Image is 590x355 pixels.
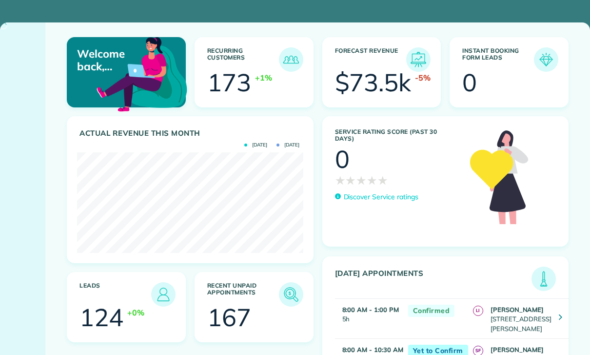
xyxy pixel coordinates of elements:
[79,282,151,307] h3: Leads
[462,70,477,95] div: 0
[335,298,403,339] td: 5h
[415,72,431,84] div: -5%
[335,171,346,189] span: ★
[534,269,553,289] img: icon_todays_appointments-901f7ab196bb0bea1936b74009e4eb5ffbc2d2711fa7634e0d609ed5ef32b18b.png
[335,147,350,171] div: 0
[127,307,144,318] div: +0%
[345,171,356,189] span: ★
[409,50,428,69] img: icon_forecast_revenue-8c13a41c7ed35a8dcfafea3cbb826a0462acb37728057bba2d056411b612bbbe.png
[281,285,301,304] img: icon_unpaid_appointments-47b8ce3997adf2238b356f14209ab4cced10bd1f174958f3ca8f1d0dd7fffeee.png
[281,50,301,69] img: icon_recurring_customers-cf858462ba22bcd05b5a5880d41d6543d210077de5bb9ebc9590e49fd87d84ed.png
[377,171,388,189] span: ★
[335,128,461,143] h3: Service Rating score (past 30 days)
[342,306,399,313] strong: 8:00 AM - 1:00 PM
[356,171,367,189] span: ★
[207,70,251,95] div: 173
[335,269,532,291] h3: [DATE] Appointments
[491,306,544,313] strong: [PERSON_NAME]
[491,346,544,354] strong: [PERSON_NAME]
[342,346,403,354] strong: 8:00 AM - 10:30 AM
[207,305,251,330] div: 167
[154,285,173,304] img: icon_leads-1bed01f49abd5b7fead27621c3d59655bb73ed531f8eeb49469d10e621d6b896.png
[276,143,299,147] span: [DATE]
[462,47,534,72] h3: Instant Booking Form Leads
[244,143,267,147] span: [DATE]
[335,47,407,72] h3: Forecast Revenue
[408,305,455,317] span: Confirmed
[79,129,303,138] h3: Actual Revenue this month
[207,282,279,307] h3: Recent unpaid appointments
[255,72,272,84] div: +1%
[473,306,483,316] span: LI
[536,50,556,69] img: icon_form_leads-04211a6a04a5b2264e4ee56bc0799ec3eb69b7e499cbb523a139df1d13a81ae0.png
[95,26,189,121] img: dashboard_welcome-42a62b7d889689a78055ac9021e634bf52bae3f8056760290aed330b23ab8690.png
[79,305,123,330] div: 124
[335,70,412,95] div: $73.5k
[367,171,377,189] span: ★
[488,298,551,339] td: [STREET_ADDRESS][PERSON_NAME]
[344,192,418,202] p: Discover Service ratings
[207,47,279,72] h3: Recurring Customers
[77,47,146,73] p: Welcome back, [PERSON_NAME] & [PERSON_NAME]!
[335,192,418,202] a: Discover Service ratings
